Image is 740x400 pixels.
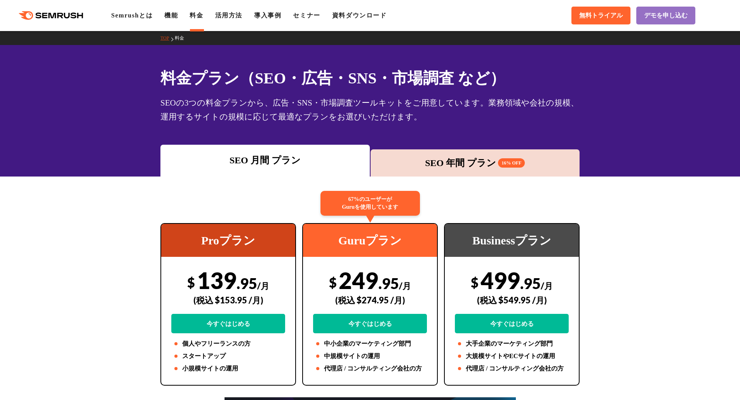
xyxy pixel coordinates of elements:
span: $ [187,274,195,290]
li: スタートアップ [171,352,285,361]
div: 499 [455,267,569,333]
span: デモを申し込む [644,12,688,20]
a: セミナー [293,12,320,19]
div: (税込 $153.95 /月) [171,286,285,314]
div: 67%のユーザーが Guruを使用しています [320,191,420,216]
span: /月 [541,281,553,291]
a: TOP [160,35,175,41]
a: 資料ダウンロード [332,12,387,19]
div: SEOの3つの料金プランから、広告・SNS・市場調査ツールキットをご用意しています。業務領域や会社の規模、運用するサイトの規模に応じて最適なプランをお選びいただけます。 [160,96,580,124]
li: 中規模サイトの運用 [313,352,427,361]
span: .95 [237,274,257,292]
a: デモを申し込む [636,7,695,24]
li: 大規模サイトやECサイトの運用 [455,352,569,361]
div: Businessプラン [445,224,579,257]
a: 料金 [175,35,190,41]
a: 今すぐはじめる [313,314,427,333]
div: (税込 $274.95 /月) [313,286,427,314]
span: 無料トライアル [579,12,623,20]
a: 活用方法 [215,12,242,19]
li: 代理店 / コンサルティング会社の方 [313,364,427,373]
span: .95 [520,274,541,292]
a: Semrushとは [111,12,153,19]
h1: 料金プラン（SEO・広告・SNS・市場調査 など） [160,67,580,90]
div: SEO 年間 プラン [374,156,576,170]
div: Proプラン [161,224,295,257]
a: 機能 [164,12,178,19]
div: 139 [171,267,285,333]
a: 今すぐはじめる [455,314,569,333]
div: Guruプラン [303,224,437,257]
span: $ [471,274,479,290]
a: 導入事例 [254,12,281,19]
a: 無料トライアル [571,7,630,24]
span: .95 [378,274,399,292]
div: (税込 $549.95 /月) [455,286,569,314]
li: 個人やフリーランスの方 [171,339,285,348]
div: 249 [313,267,427,333]
span: /月 [399,281,411,291]
span: $ [329,274,337,290]
li: 中小企業のマーケティング部門 [313,339,427,348]
li: 代理店 / コンサルティング会社の方 [455,364,569,373]
li: 大手企業のマーケティング部門 [455,339,569,348]
div: SEO 月間 プラン [164,153,366,167]
span: 16% OFF [498,158,525,168]
a: 今すぐはじめる [171,314,285,333]
span: /月 [257,281,269,291]
a: 料金 [190,12,203,19]
li: 小規模サイトの運用 [171,364,285,373]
